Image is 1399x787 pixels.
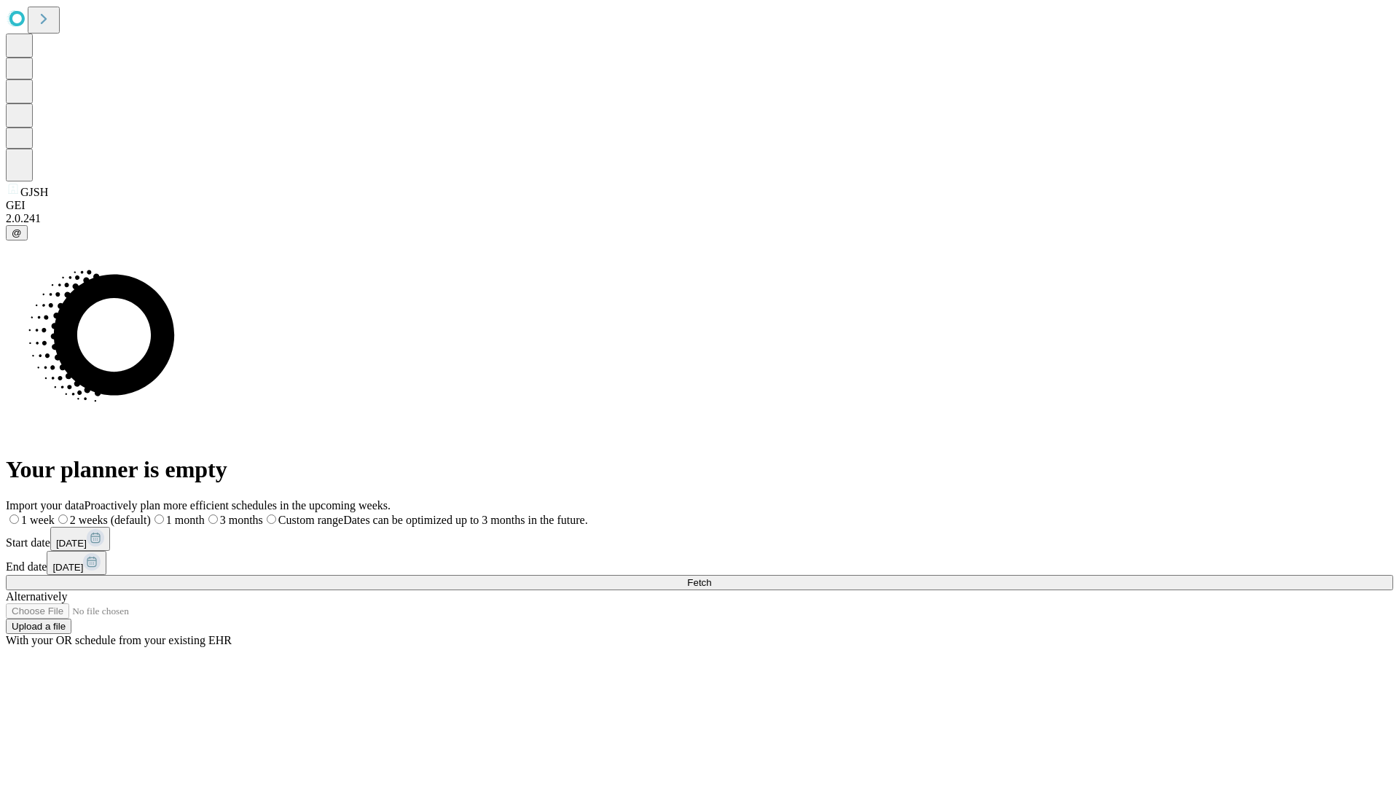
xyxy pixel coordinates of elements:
span: Dates can be optimized up to 3 months in the future. [343,514,587,526]
span: 1 month [166,514,205,526]
div: 2.0.241 [6,212,1393,225]
span: With your OR schedule from your existing EHR [6,634,232,646]
span: 3 months [220,514,263,526]
input: 1 week [9,514,19,524]
button: Fetch [6,575,1393,590]
input: 3 months [208,514,218,524]
div: Start date [6,527,1393,551]
button: Upload a file [6,619,71,634]
h1: Your planner is empty [6,456,1393,483]
input: 1 month [154,514,164,524]
span: @ [12,227,22,238]
input: Custom rangeDates can be optimized up to 3 months in the future. [267,514,276,524]
span: 1 week [21,514,55,526]
span: Proactively plan more efficient schedules in the upcoming weeks. [85,499,391,512]
button: [DATE] [47,551,106,575]
span: GJSH [20,186,48,198]
button: [DATE] [50,527,110,551]
span: 2 weeks (default) [70,514,151,526]
button: @ [6,225,28,240]
span: Import your data [6,499,85,512]
div: End date [6,551,1393,575]
span: Custom range [278,514,343,526]
span: [DATE] [52,562,83,573]
span: Fetch [687,577,711,588]
span: [DATE] [56,538,87,549]
div: GEI [6,199,1393,212]
input: 2 weeks (default) [58,514,68,524]
span: Alternatively [6,590,67,603]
